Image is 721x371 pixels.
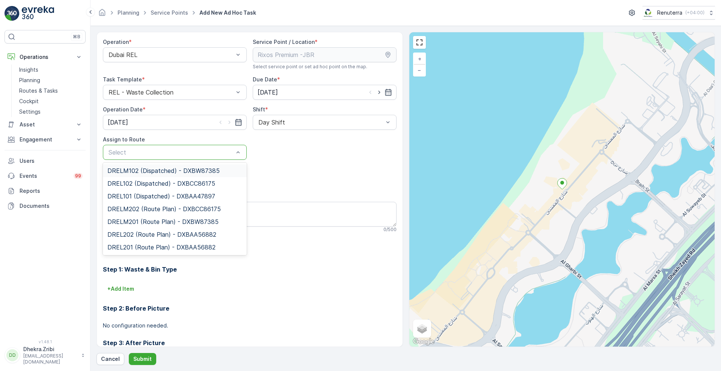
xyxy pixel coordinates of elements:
p: Cancel [101,355,120,363]
input: dd/mm/yyyy [103,115,247,130]
p: Engagement [20,136,71,143]
a: Cockpit [16,96,86,107]
p: Dhekra.Zribi [23,345,77,353]
p: 99 [75,173,81,179]
a: Zoom In [414,53,425,65]
a: View Fullscreen [414,37,425,48]
p: Operations [20,53,71,61]
span: Add New Ad Hoc Task [198,9,258,17]
p: Insights [19,66,38,74]
button: DDDhekra.Zribi[EMAIL_ADDRESS][DOMAIN_NAME] [5,345,86,365]
a: Reports [5,183,86,198]
p: Routes & Tasks [19,87,58,95]
a: Routes & Tasks [16,86,86,96]
a: Documents [5,198,86,213]
span: DREL201 (Route Plan) - DXBAA56882 [107,244,216,251]
a: Settings [16,107,86,117]
a: Users [5,153,86,168]
p: Events [20,172,69,180]
p: ( +04:00 ) [685,10,704,16]
button: +Add Item [103,283,139,295]
input: Rixos Premium -JBR [253,47,397,62]
p: Select [109,148,234,157]
img: Screenshot_2024-07-26_at_13.33.01.png [643,9,654,17]
a: Zoom Out [414,65,425,76]
h2: Task Template Configuration [103,245,397,256]
span: Select service point or set ad hoc point on the map. [253,64,367,70]
a: Insights [16,65,86,75]
label: Operation Date [103,106,143,113]
h3: Step 2: Before Picture [103,304,397,313]
p: Documents [20,202,83,210]
button: Cancel [97,353,124,365]
a: Service Points [151,9,188,16]
span: DREL202 (Route Plan) - DXBAA56882 [107,231,216,238]
button: Renuterra(+04:00) [643,6,715,20]
p: Submit [133,355,152,363]
span: v 1.48.1 [5,339,86,344]
img: logo_light-DOdMpM7g.png [22,6,54,21]
h3: Step 3: After Picture [103,338,397,347]
span: − [418,67,421,73]
p: 0 / 500 [383,227,397,233]
button: Operations [5,50,86,65]
p: Reports [20,187,83,195]
span: + [418,56,421,62]
span: DRELM202 (Route Plan) - DXBCC86175 [107,206,221,212]
a: Open this area in Google Maps (opens a new window) [411,337,436,347]
button: Submit [129,353,156,365]
img: Google [411,337,436,347]
p: Settings [19,108,41,116]
label: Operation [103,39,129,45]
img: logo [5,6,20,21]
p: ⌘B [73,34,80,40]
span: DREL101 (Dispatched) - DXBAA47897 [107,193,215,200]
a: Layers [414,320,430,337]
label: Assign to Route [103,136,145,143]
input: dd/mm/yyyy [253,85,397,100]
p: [EMAIL_ADDRESS][DOMAIN_NAME] [23,353,77,365]
button: Engagement [5,132,86,147]
h3: Step 1: Waste & Bin Type [103,265,397,274]
label: Task Template [103,76,142,83]
span: DREL102 (Dispatched) - DXBCC86175 [107,180,215,187]
p: Planning [19,77,40,84]
p: Asset [20,121,71,128]
a: Planning [16,75,86,86]
label: Shift [253,106,265,113]
p: No configuration needed. [103,322,397,329]
label: Due Date [253,76,277,83]
button: Asset [5,117,86,132]
p: Cockpit [19,98,39,105]
p: Renuterra [657,9,682,17]
span: DRELM102 (Dispatched) - DXBW87385 [107,167,220,174]
a: Events99 [5,168,86,183]
a: Planning [118,9,139,16]
label: Service Point / Location [253,39,315,45]
a: Homepage [98,11,106,18]
span: DRELM201 (Route Plan) - DXBW87385 [107,218,219,225]
p: Users [20,157,83,165]
div: DD [6,349,18,361]
p: + Add Item [107,285,134,293]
